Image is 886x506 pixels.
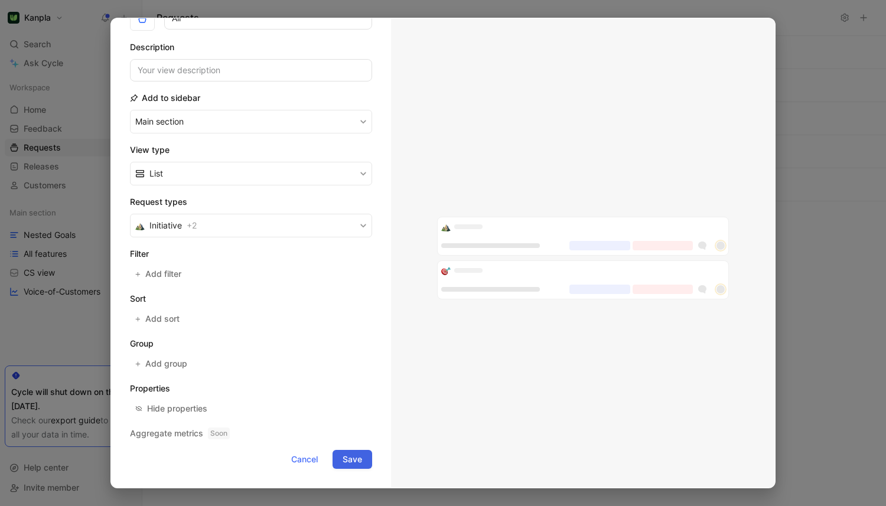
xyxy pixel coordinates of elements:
input: Your view description [130,59,372,81]
button: Main section [130,110,372,133]
button: Cancel [281,450,328,469]
span: Save [343,452,362,466]
h2: View type [130,143,372,157]
h2: Group [130,337,372,351]
h2: Properties [130,381,372,396]
input: Your view name [164,7,372,30]
h2: Description [130,40,372,54]
span: Soon [208,427,230,439]
button: List [130,162,372,185]
img: ⛰️ [135,221,145,230]
span: Initiative [149,218,182,233]
span: Add filter [145,267,183,281]
h2: Filter [130,247,372,261]
img: 🎯 [441,266,451,275]
span: Add sort [145,312,181,326]
span: + 2 [187,218,197,233]
img: ⛰️ [441,222,451,231]
button: Add sort [130,311,186,327]
button: Add filter [130,266,188,282]
button: Add group [130,355,194,372]
button: ⛰️Initiative+2 [130,214,372,237]
button: Save [333,450,372,469]
span: Add group [145,357,188,371]
span: Cancel [291,452,318,466]
h2: Request types [130,195,372,209]
div: Hide properties [147,401,207,416]
button: Hide properties [130,400,213,417]
h2: Sort [130,292,372,306]
h2: Aggregate metrics [130,426,372,440]
h2: Add to sidebar [130,91,200,105]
